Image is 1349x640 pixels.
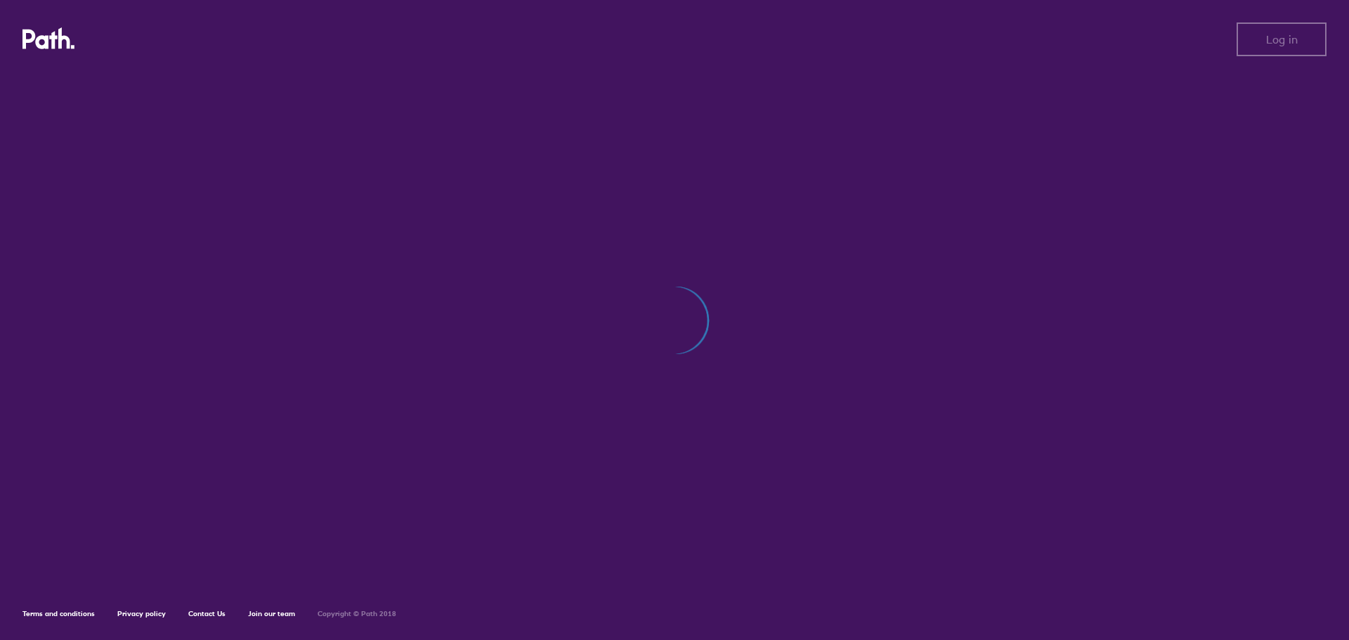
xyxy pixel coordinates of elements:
[318,610,396,618] h6: Copyright © Path 2018
[22,609,95,618] a: Terms and conditions
[1237,22,1327,56] button: Log in
[117,609,166,618] a: Privacy policy
[1266,33,1298,46] span: Log in
[248,609,295,618] a: Join our team
[188,609,226,618] a: Contact Us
